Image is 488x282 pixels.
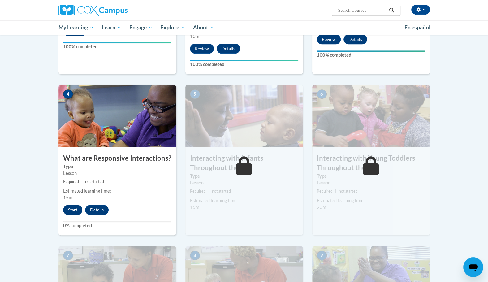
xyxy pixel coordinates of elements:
label: Type [190,173,298,180]
div: Your progress [190,60,298,61]
span: About [193,24,214,31]
span: 15m [63,195,72,200]
span: 7 [63,251,73,260]
div: Lesson [63,170,171,177]
span: 9 [317,251,327,260]
div: Your progress [63,42,171,43]
div: Lesson [317,180,425,186]
label: Type [63,163,171,170]
iframe: Button to launch messaging window [463,257,483,277]
h3: What are Responsive Interactions? [58,154,176,163]
a: Engage [125,20,157,35]
button: Review [317,34,341,44]
img: Course Image [312,85,430,147]
span: not started [85,179,104,184]
span: Explore [160,24,185,31]
h3: Interacting with Infants Throughout the Day [185,154,303,173]
span: My Learning [58,24,94,31]
label: 0% completed [63,222,171,229]
span: | [335,189,336,193]
span: 5 [190,89,200,99]
div: Main menu [49,20,439,35]
div: Estimated learning time: [63,188,171,194]
button: Details [343,34,367,44]
a: Cox Campus [58,5,176,16]
span: 20m [317,205,326,210]
a: About [189,20,218,35]
span: En español [404,24,430,31]
label: 100% completed [63,43,171,50]
span: Learn [102,24,121,31]
img: Cox Campus [58,5,128,16]
a: Explore [156,20,189,35]
span: 6 [317,89,327,99]
span: | [208,189,209,193]
img: Course Image [58,85,176,147]
span: not started [339,189,358,193]
span: not started [212,189,231,193]
a: En español [400,21,434,34]
button: Account Settings [411,5,430,15]
span: Required [317,189,333,193]
div: Estimated learning time: [190,197,298,204]
button: Details [85,205,109,215]
label: Type [317,173,425,180]
h3: Interacting with Young Toddlers Throughout the Day [312,154,430,173]
label: 100% completed [317,52,425,59]
button: Search [387,7,396,14]
button: Details [217,44,240,54]
a: My Learning [54,20,98,35]
input: Search Courses [337,7,387,14]
button: Review [190,44,214,54]
span: Required [190,189,206,193]
span: 10m [190,34,199,39]
span: 8 [190,251,200,260]
span: | [81,179,83,184]
button: Start [63,205,82,215]
div: Your progress [317,50,425,52]
span: 4 [63,89,73,99]
span: 15m [190,205,199,210]
div: Lesson [190,180,298,186]
span: Required [63,179,79,184]
label: 100% completed [190,61,298,68]
div: Estimated learning time: [317,197,425,204]
a: Learn [98,20,125,35]
span: Engage [129,24,153,31]
img: Course Image [185,85,303,147]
